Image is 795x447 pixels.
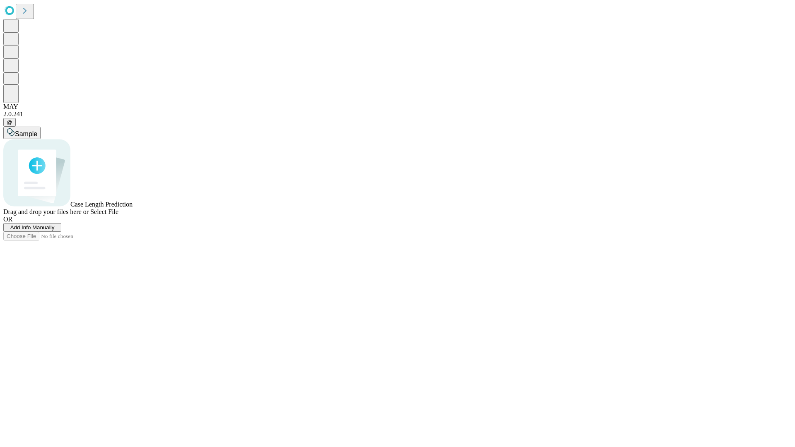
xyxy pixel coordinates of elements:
button: Sample [3,127,41,139]
span: @ [7,119,12,125]
span: Drag and drop your files here or [3,208,89,215]
span: OR [3,216,12,223]
div: 2.0.241 [3,111,792,118]
div: MAY [3,103,792,111]
span: Select File [90,208,118,215]
button: @ [3,118,16,127]
span: Add Info Manually [10,224,55,231]
span: Sample [15,130,37,137]
span: Case Length Prediction [70,201,132,208]
button: Add Info Manually [3,223,61,232]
